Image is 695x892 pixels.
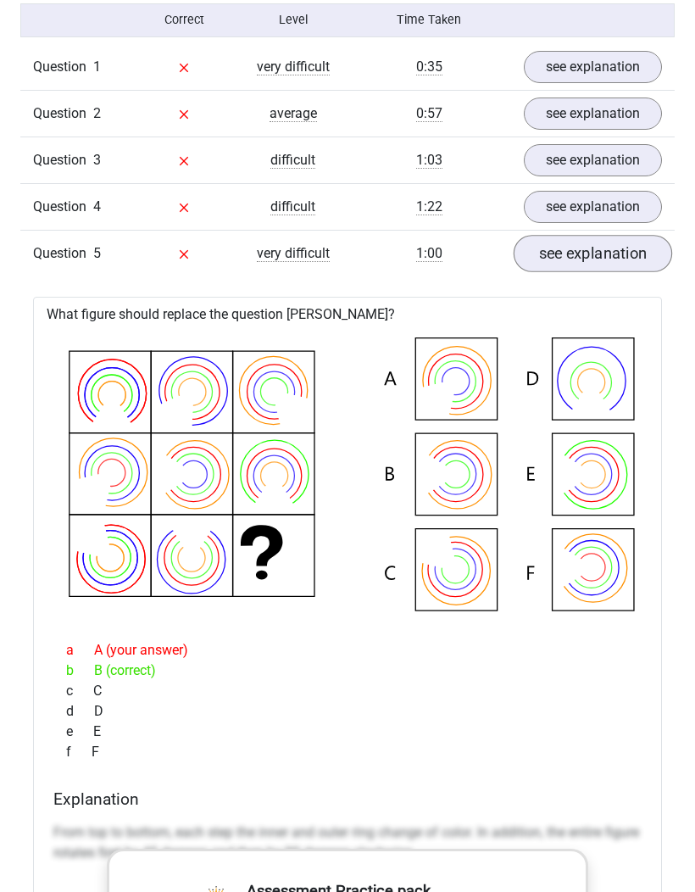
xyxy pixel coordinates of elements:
span: 1:03 [416,152,442,169]
span: 0:35 [416,59,442,75]
a: see explanation [524,51,662,83]
span: 1 [93,59,101,75]
div: D [53,701,642,722]
span: e [66,722,93,742]
h4: Explanation [53,789,642,809]
span: average [270,105,317,122]
div: F [53,742,642,762]
span: difficult [270,198,315,215]
span: 1:22 [416,198,442,215]
div: Time Taken [347,11,511,29]
div: B (correct) [53,661,642,681]
span: d [66,701,94,722]
span: very difficult [257,59,330,75]
span: f [66,742,92,762]
span: Question [33,103,93,124]
p: From top to bottom, each step the inner and outer ring change of color. In addition, the entire f... [53,822,642,863]
div: Correct [130,11,238,29]
div: Level [239,11,347,29]
span: 3 [93,152,101,168]
div: C [53,681,642,701]
span: Question [33,197,93,217]
span: Question [33,57,93,77]
a: see explanation [524,98,662,130]
span: 2 [93,105,101,121]
a: see explanation [514,235,672,272]
span: 1:00 [416,245,442,262]
span: very difficult [257,245,330,262]
span: 4 [93,198,101,215]
a: see explanation [524,144,662,176]
span: Question [33,150,93,170]
div: E [53,722,642,742]
span: difficult [270,152,315,169]
span: 0:57 [416,105,442,122]
span: a [66,640,94,661]
span: Question [33,243,93,264]
a: see explanation [524,191,662,223]
div: A (your answer) [53,640,642,661]
span: c [66,681,93,701]
span: b [66,661,94,681]
span: 5 [93,245,101,261]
